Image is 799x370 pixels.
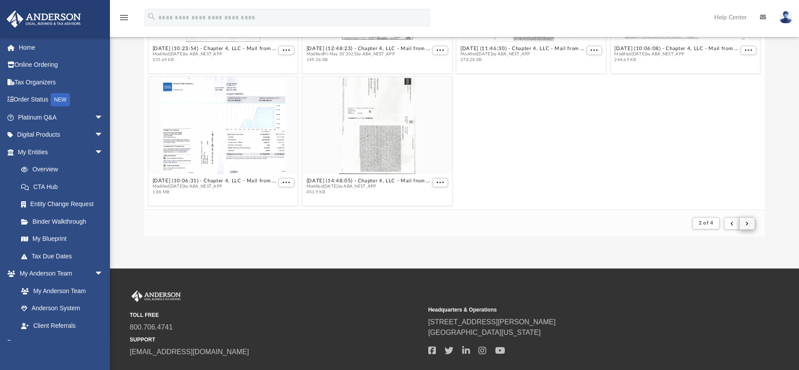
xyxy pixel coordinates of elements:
[6,91,117,109] a: Order StatusNEW
[306,46,431,51] button: [DATE] (12:48:23) - Chapter 4, LLC - Mail from [PERSON_NAME] [PERSON_NAME].pdf
[6,126,117,144] a: Digital Productsarrow_drop_down
[153,178,277,184] button: [DATE] (10:06:31) - Chapter 4, LLC - Mail from [PERSON_NAME] [PERSON_NAME].pdf
[119,12,129,23] i: menu
[12,300,112,317] a: Anderson System
[306,178,431,184] button: [DATE] (14:48:05) - Chapter 4, LLC - Mail from [PERSON_NAME] [PERSON_NAME] & Co., Inc..pdf
[306,189,431,195] span: 453.9 KB
[278,46,294,55] button: More options
[153,46,277,51] button: [DATE] (10:23:54) - Chapter 4, LLC - Mail from Chapter 4, LLC.pdf
[306,51,431,57] span: Modified Fri May 30 2025 by ABA_NEST_APP
[433,178,449,187] button: More options
[119,17,129,23] a: menu
[779,11,792,24] img: User Pic
[615,51,739,57] span: Modified [DATE] by ABA_NEST_APP
[428,329,541,336] a: [GEOGRAPHIC_DATA][US_STATE]
[587,46,602,55] button: More options
[12,230,112,248] a: My Blueprint
[153,189,277,195] span: 1.88 MB
[4,11,84,28] img: Anderson Advisors Platinum Portal
[130,323,173,331] a: 800.706.4741
[95,143,112,161] span: arrow_drop_down
[6,109,117,126] a: Platinum Q&Aarrow_drop_down
[615,57,739,63] span: 244.65 KB
[130,311,422,319] small: TOLL FREE
[460,51,584,57] span: Modified [DATE] by ABA_NEST_APP
[428,318,556,326] a: [STREET_ADDRESS][PERSON_NAME]
[95,109,112,127] span: arrow_drop_down
[433,46,449,55] button: More options
[6,73,117,91] a: Tax Organizers
[130,348,249,355] a: [EMAIL_ADDRESS][DOMAIN_NAME]
[130,290,182,302] img: Anderson Advisors Platinum Portal
[12,247,117,265] a: Tax Due Dates
[130,336,422,344] small: SUPPORT
[153,184,277,189] span: Modified [DATE] by ABA_NEST_APP
[12,282,108,300] a: My Anderson Team
[6,334,112,352] a: My Documentsarrow_drop_down
[6,143,117,161] a: My Entitiesarrow_drop_down
[12,161,117,178] a: Overview
[95,334,112,352] span: arrow_drop_down
[428,306,721,314] small: Headquarters & Operations
[6,56,117,74] a: Online Ordering
[741,46,756,55] button: More options
[12,317,112,334] a: Client Referrals
[306,184,431,189] span: Modified [DATE] by ABA_NEST_APP
[699,221,713,225] span: 2 of 4
[147,12,157,22] i: search
[153,57,277,63] span: 535.69 KB
[95,126,112,144] span: arrow_drop_down
[51,93,70,106] div: NEW
[153,51,277,57] span: Modified [DATE] by ABA_NEST_APP
[12,213,117,230] a: Binder Walkthrough
[12,178,117,196] a: CTA Hub
[12,196,117,213] a: Entity Change Request
[306,57,431,63] span: 149.26 KB
[144,37,764,210] div: grid
[460,46,584,51] button: [DATE] (11:46:30) - Chapter 4, LLC - Mail from [PERSON_NAME] [PERSON_NAME] & Co., Inc..pdf
[615,46,739,51] button: [DATE] (10:06:08) - Chapter 4, LLC - Mail from [PERSON_NAME] [PERSON_NAME] & Co., Inc..pdf
[95,265,112,283] span: arrow_drop_down
[6,265,112,283] a: My Anderson Teamarrow_drop_down
[692,217,720,229] button: 2 of 4
[460,57,584,63] span: 378.28 KB
[6,39,117,56] a: Home
[278,178,294,187] button: More options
